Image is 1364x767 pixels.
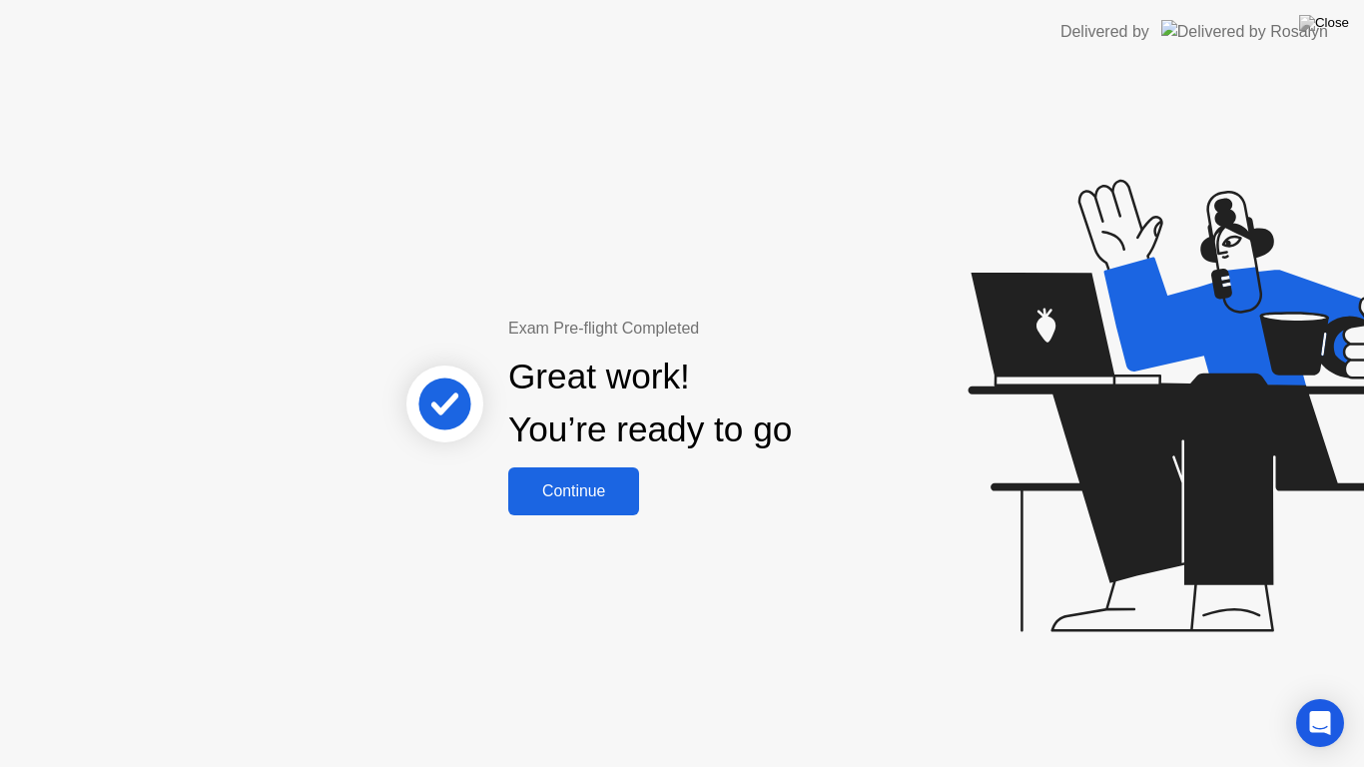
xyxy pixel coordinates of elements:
[514,482,633,500] div: Continue
[1161,20,1328,43] img: Delivered by Rosalyn
[1060,20,1149,44] div: Delivered by
[1296,699,1344,747] div: Open Intercom Messenger
[508,467,639,515] button: Continue
[1299,15,1349,31] img: Close
[508,317,921,341] div: Exam Pre-flight Completed
[508,351,792,456] div: Great work! You’re ready to go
